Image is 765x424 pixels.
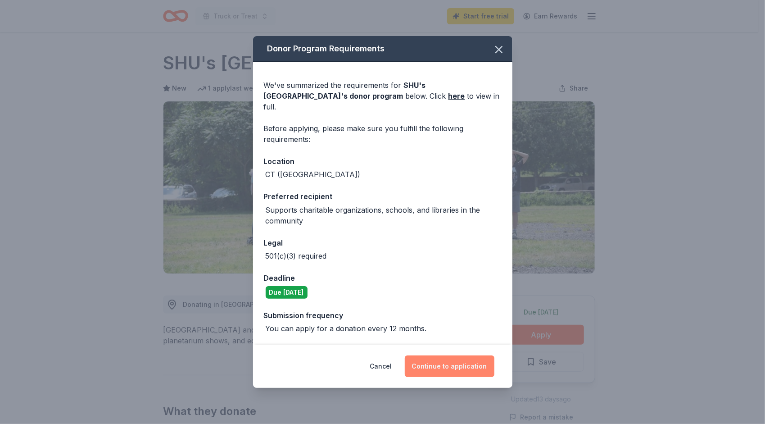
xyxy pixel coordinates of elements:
[405,356,494,377] button: Continue to application
[264,237,502,249] div: Legal
[266,286,308,299] div: Due [DATE]
[448,91,465,101] a: here
[266,323,427,334] div: You can apply for a donation every 12 months.
[370,356,392,377] button: Cancel
[264,123,502,145] div: Before applying, please make sure you fulfill the following requirements:
[264,155,502,167] div: Location
[266,251,327,261] div: 501(c)(3) required
[253,36,512,62] div: Donor Program Requirements
[264,191,502,202] div: Preferred recipient
[264,272,502,284] div: Deadline
[266,205,502,226] div: Supports charitable organizations, schools, and libraries in the community
[264,80,502,112] div: We've summarized the requirements for below. Click to view in full.
[266,169,361,180] div: CT ([GEOGRAPHIC_DATA])
[264,310,502,321] div: Submission frequency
